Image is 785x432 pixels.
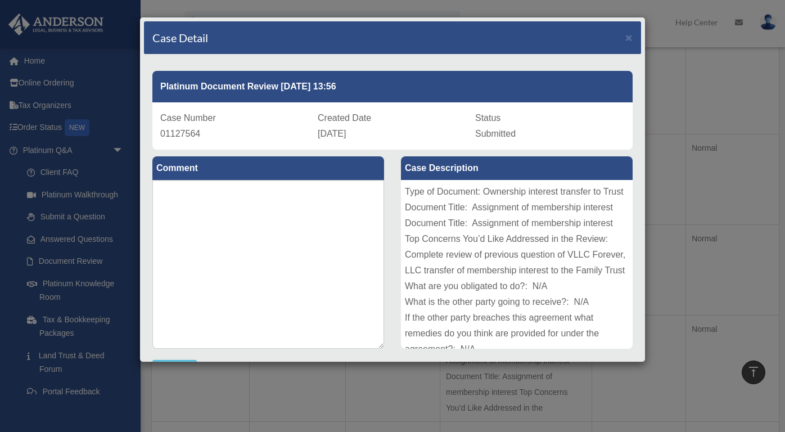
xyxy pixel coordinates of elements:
button: Comment [152,360,197,377]
span: [DATE] [318,129,346,138]
label: Case Description [401,156,633,180]
h4: Case Detail [152,30,208,46]
span: Submitted [475,129,516,138]
span: Created Date [318,113,371,123]
button: Close [625,31,633,43]
span: Status [475,113,500,123]
div: Type of Document: Ownership interest transfer to Trust Document Title: Assignment of membership i... [401,180,633,349]
div: Platinum Document Review [DATE] 13:56 [152,71,633,102]
span: Case Number [160,113,216,123]
span: 01127564 [160,129,200,138]
span: × [625,31,633,44]
label: Comment [152,156,384,180]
